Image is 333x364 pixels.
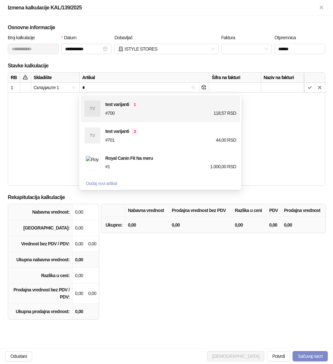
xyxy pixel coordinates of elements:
input: Otpremnica [274,44,325,54]
span: test varijanti [105,129,141,134]
button: Zatvori [317,4,325,12]
div: 118,57 RSD [171,110,237,117]
h5: Osnovne informacije [8,24,325,31]
button: Sačuvaj nacrt [293,351,328,361]
label: Dobavljač [114,34,137,41]
td: 0,00 [73,236,86,252]
td: Ukupna prodajna vrednost: [8,303,73,319]
td: [GEOGRAPHIC_DATA]: [8,220,73,236]
th: Razlika u ceni [232,204,267,217]
div: Šifra na fakturi [209,73,261,83]
span: ISTYLE STORES [118,44,214,54]
td: 0,00 [169,217,232,233]
td: 0,00 [267,217,281,233]
td: 0,00 [232,217,267,233]
th: Prodajna vrednost bez PDV [169,204,232,217]
td: 0,00 [73,268,86,284]
td: 0,00 [125,217,169,233]
span: 1 [131,101,138,108]
td: Nabavna vrednost: [8,204,73,220]
div: TV [85,101,100,116]
div: 1.000,00 RSD [171,163,237,170]
td: Ukupna nabavna vrednost: [8,252,73,268]
td: 0,00 [86,284,99,303]
td: 0,00 [281,217,326,233]
th: Prodajna vrednost [281,204,326,217]
th: PDV [267,204,281,217]
td: 0,00 [73,220,86,236]
th: Nabavna vrednost [125,204,169,217]
label: Faktura [221,34,239,41]
button: Odustani [5,351,32,361]
img: Royal Canin Fit Na meru [85,155,100,170]
div: # 1 [104,163,171,170]
span: test varijanti [105,102,141,107]
button: [DEMOGRAPHIC_DATA] [207,351,264,361]
h5: Stavke kalkulacije [8,62,325,70]
span: Royal Canin Fit Na meru [105,156,155,161]
td: 0,00 [86,236,99,252]
div: 1 [11,84,17,91]
td: Vrednost bez PDV / PDV: [8,236,73,252]
div: Izmena kalkulacije KAL/139/2025 [8,4,317,12]
span: Складиште 1 [34,83,77,92]
label: Datum [61,34,81,41]
td: 0,00 [73,303,86,319]
h5: Rekapitulacija kalkulacije [8,194,325,201]
td: 0,00 [73,252,86,268]
td: Ukupno: [101,217,125,233]
td: 0,00 [73,284,86,303]
button: Potvrdi [267,351,290,361]
td: Razlika u ceni: [8,268,73,284]
label: Otpremnica [274,34,300,41]
div: Artikal [80,73,209,83]
div: Skladište [31,73,80,83]
input: Datum [65,45,102,53]
td: 0,00 [73,204,86,220]
label: Broj kalkulacije [8,34,39,41]
div: # 701 [104,136,171,144]
span: 2 [131,128,138,135]
input: Faktura [225,44,262,54]
div: RB [8,73,20,83]
div: 44,00 RSD [171,136,237,144]
div: TV [85,128,100,143]
button: Dodaj novi artikal [81,178,122,189]
div: # 700 [104,110,171,117]
td: Prodajna vrednost bez PDV / PDV: [8,284,73,303]
input: Broj kalkulacije [8,44,59,54]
